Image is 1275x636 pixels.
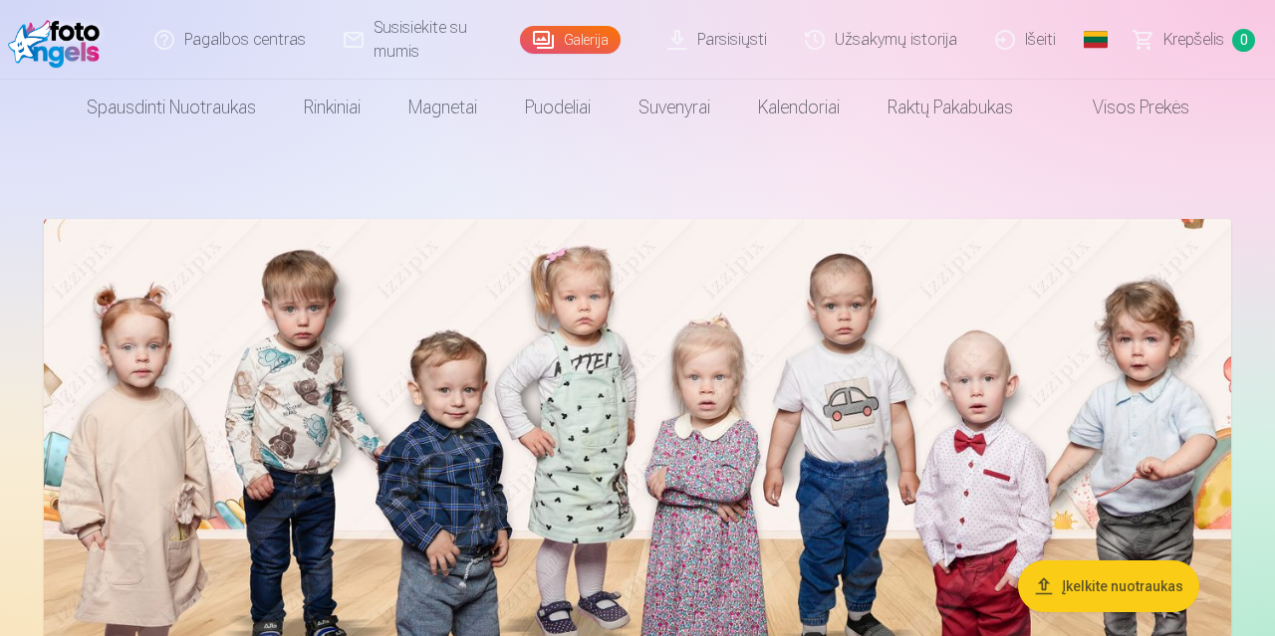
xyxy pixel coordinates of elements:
a: Magnetai [384,80,501,135]
a: Rinkiniai [280,80,384,135]
span: 0 [1232,29,1255,52]
a: Raktų pakabukas [864,80,1037,135]
button: Įkelkite nuotraukas [1018,560,1199,612]
a: Visos prekės [1037,80,1213,135]
a: Kalendoriai [734,80,864,135]
a: Suvenyrai [615,80,734,135]
a: Galerija [520,26,621,54]
img: /fa5 [8,8,109,72]
span: Krepšelis [1163,28,1224,52]
a: Spausdinti nuotraukas [63,80,280,135]
a: Puodeliai [501,80,615,135]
